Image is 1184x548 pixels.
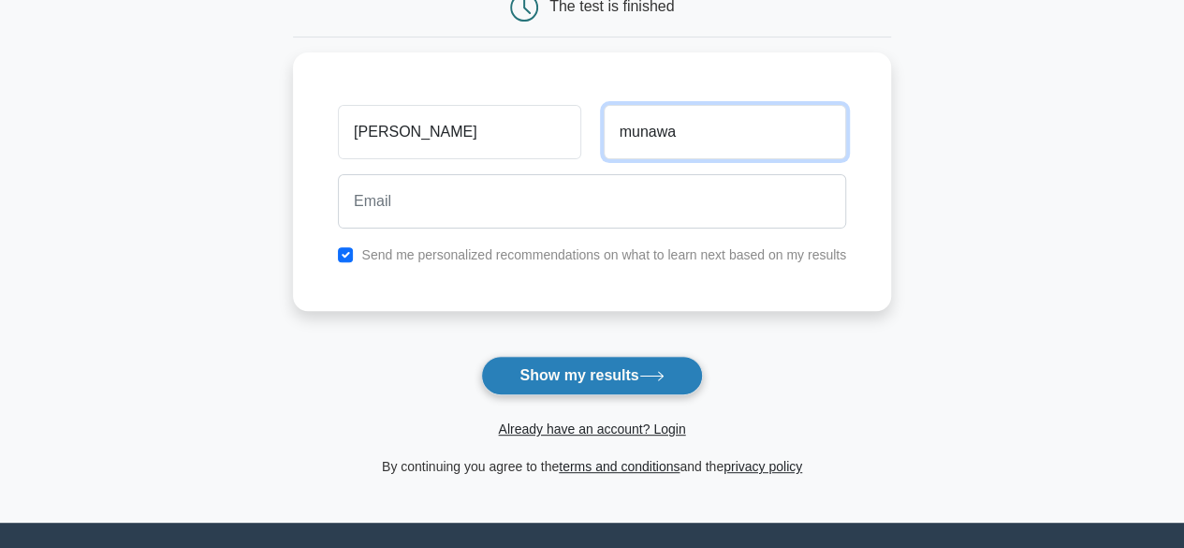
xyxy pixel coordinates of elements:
[498,422,685,437] a: Already have an account? Login
[361,247,846,262] label: Send me personalized recommendations on what to learn next based on my results
[604,105,846,159] input: Last name
[338,105,580,159] input: First name
[559,459,680,474] a: terms and conditions
[724,459,802,474] a: privacy policy
[282,455,902,478] div: By continuing you agree to the and the
[338,174,846,229] input: Email
[481,356,702,395] button: Show my results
